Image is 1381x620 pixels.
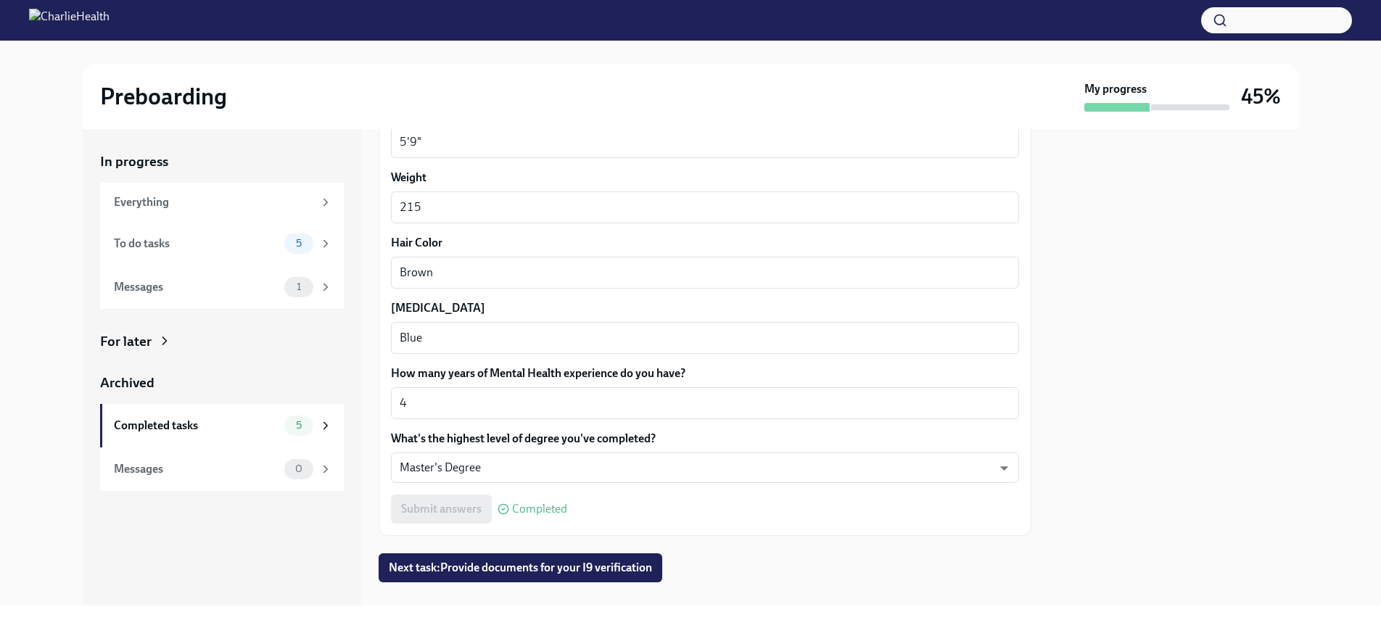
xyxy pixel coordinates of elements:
a: In progress [100,152,344,171]
textarea: 5'9" [400,133,1010,151]
a: Archived [100,373,344,392]
h2: Preboarding [100,82,227,111]
div: Messages [114,279,279,295]
div: Everything [114,194,313,210]
textarea: Brown [400,264,1010,281]
div: To do tasks [114,236,279,252]
div: For later [100,332,152,351]
textarea: Blue [400,329,1010,347]
span: 0 [286,463,311,474]
textarea: 4 [400,394,1010,412]
span: Next task : Provide documents for your I9 verification [389,561,652,575]
div: Master's Degree [391,452,1019,483]
span: 1 [288,281,310,292]
span: 5 [287,238,310,249]
a: Completed tasks5 [100,404,344,447]
span: 5 [287,420,310,431]
a: Everything [100,183,344,222]
a: For later [100,332,344,351]
span: Completed [512,503,567,515]
label: How many years of Mental Health experience do you have? [391,365,1019,381]
label: Weight [391,170,1019,186]
a: To do tasks5 [100,222,344,265]
img: CharlieHealth [29,9,110,32]
textarea: 215 [400,199,1010,216]
a: Messages1 [100,265,344,309]
label: [MEDICAL_DATA] [391,300,1019,316]
label: Hair Color [391,235,1019,251]
strong: My progress [1084,81,1147,97]
div: Messages [114,461,279,477]
div: Completed tasks [114,418,279,434]
button: Next task:Provide documents for your I9 verification [379,553,662,582]
a: Messages0 [100,447,344,491]
h3: 45% [1241,83,1281,109]
label: What's the highest level of degree you've completed? [391,431,1019,447]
